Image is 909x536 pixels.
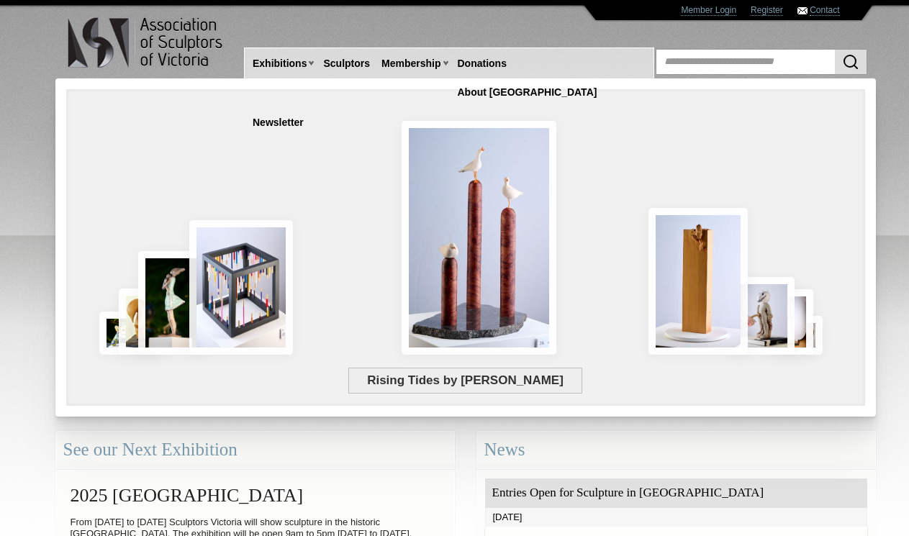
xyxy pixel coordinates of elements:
img: Little Frog. Big Climb [648,208,748,355]
img: logo.png [67,14,225,71]
img: Rising Tides [402,121,557,355]
img: Let There Be Light [730,277,795,355]
a: Register [751,5,783,16]
a: Exhibitions [247,50,312,77]
img: Misaligned [189,220,293,355]
img: Search [842,53,859,71]
div: News [476,431,876,469]
div: See our Next Exhibition [55,431,455,469]
a: About [GEOGRAPHIC_DATA] [452,79,603,106]
a: Sculptors [317,50,376,77]
img: Contact ASV [797,7,808,14]
div: [DATE] [485,508,867,527]
span: Rising Tides by [PERSON_NAME] [348,368,583,394]
a: Member Login [681,5,736,16]
div: Entries Open for Sculpture in [GEOGRAPHIC_DATA] [485,478,867,508]
a: Contact [810,5,839,16]
a: Donations [452,50,512,77]
a: Membership [376,50,446,77]
h2: 2025 [GEOGRAPHIC_DATA] [63,478,447,513]
a: Newsletter [247,109,309,136]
